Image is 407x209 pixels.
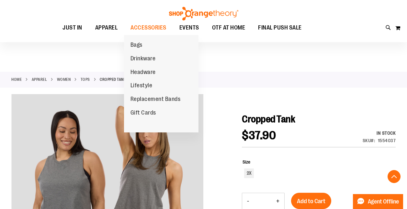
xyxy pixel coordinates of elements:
[179,20,199,35] span: EVENTS
[363,138,375,143] strong: SKU
[130,55,156,63] span: Drinkware
[353,194,403,209] button: Agent Offline
[130,69,156,77] span: Headware
[100,77,126,82] strong: Cropped Tank
[291,193,331,209] button: Add to Cart
[254,193,271,209] input: Product quantity
[130,109,156,117] span: Gift Cards
[378,137,396,144] div: 1554037
[242,114,295,125] span: Cropped Tank
[95,20,118,35] span: APPAREL
[62,20,82,35] span: JUST IN
[130,96,181,104] span: Replacement Bands
[11,77,22,82] a: Home
[57,77,71,82] a: WOMEN
[363,130,396,136] div: Availability
[244,168,254,178] div: 2X
[297,198,325,205] span: Add to Cart
[168,7,239,20] img: Shop Orangetheory
[363,130,396,136] div: In stock
[130,20,166,35] span: ACCESSORIES
[130,42,142,50] span: Bags
[258,20,302,35] span: FINAL PUSH SALE
[242,129,276,142] span: $37.90
[368,199,399,205] span: Agent Offline
[130,82,153,90] span: Lifestyle
[212,20,245,35] span: OTF AT HOME
[81,77,90,82] a: Tops
[243,159,250,165] span: Size
[32,77,47,82] a: APPAREL
[388,170,401,183] button: Back To Top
